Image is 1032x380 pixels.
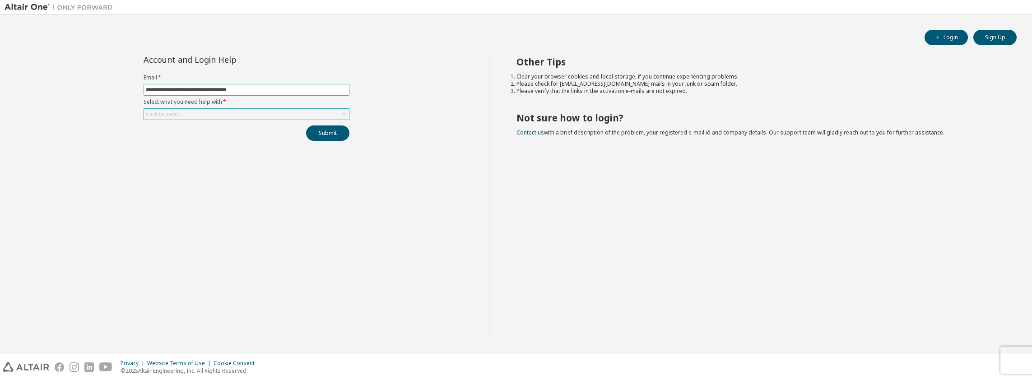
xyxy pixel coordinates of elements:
[516,56,1001,68] h2: Other Tips
[99,362,112,372] img: youtube.svg
[55,362,64,372] img: facebook.svg
[70,362,79,372] img: instagram.svg
[147,360,214,367] div: Website Terms of Use
[144,56,308,63] div: Account and Login Help
[5,3,117,12] img: Altair One
[146,111,181,118] div: Click to select
[144,98,349,106] label: Select what you need help with
[516,129,944,136] span: with a brief description of the problem, your registered e-mail id and company details. Our suppo...
[121,360,147,367] div: Privacy
[84,362,94,372] img: linkedin.svg
[516,112,1001,124] h2: Not sure how to login?
[3,362,49,372] img: altair_logo.svg
[516,88,1001,95] li: Please verify that the links in the activation e-mails are not expired.
[121,367,260,375] p: © 2025 Altair Engineering, Inc. All Rights Reserved.
[144,74,349,81] label: Email
[516,129,544,136] a: Contact us
[144,109,349,120] div: Click to select
[306,125,349,141] button: Submit
[925,30,968,45] button: Login
[516,80,1001,88] li: Please check for [EMAIL_ADDRESS][DOMAIN_NAME] mails in your junk or spam folder.
[214,360,260,367] div: Cookie Consent
[516,73,1001,80] li: Clear your browser cookies and local storage, if you continue experiencing problems.
[973,30,1017,45] button: Sign Up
